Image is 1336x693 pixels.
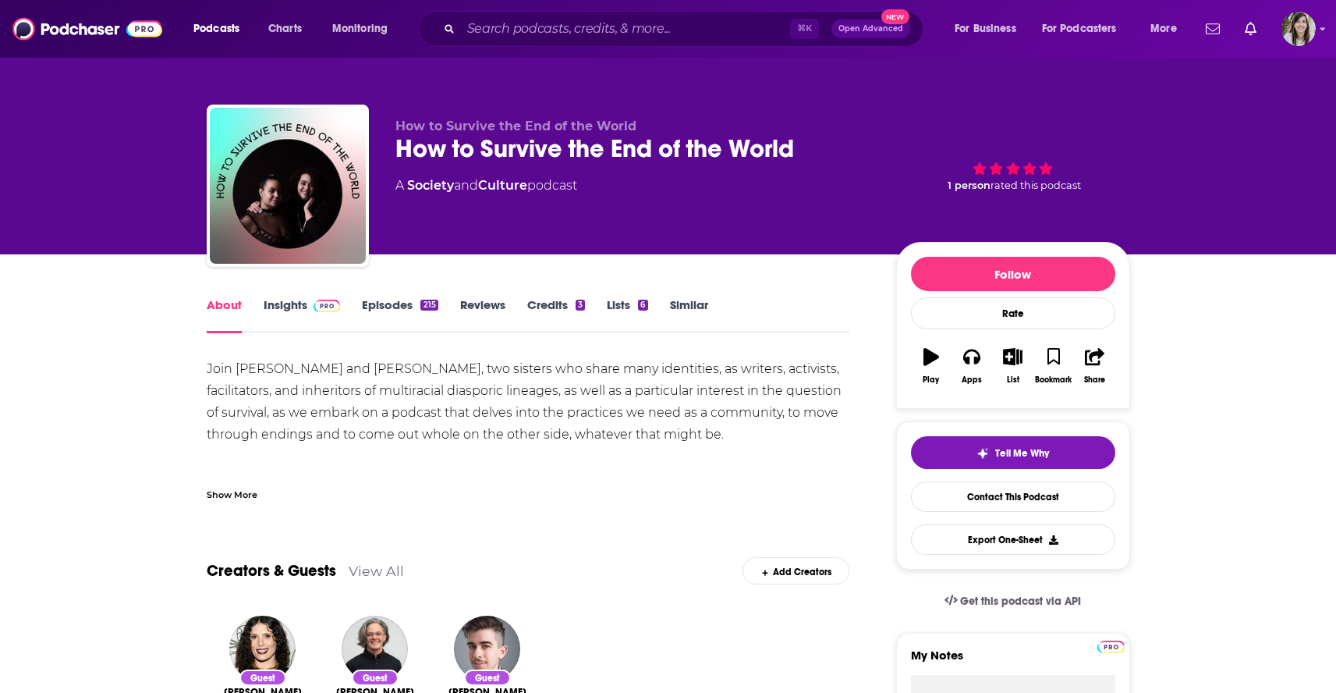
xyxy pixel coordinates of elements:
img: Chase Strangio [454,616,520,682]
a: Get this podcast via API [932,582,1094,620]
span: 1 person [948,179,990,191]
div: Play [923,375,939,385]
div: Search podcasts, credits, & more... [433,11,938,47]
button: Play [911,338,952,394]
a: Lists6 [607,297,647,333]
div: 215 [420,300,438,311]
button: open menu [1032,16,1139,41]
a: Pro website [1097,638,1125,653]
a: About [207,297,242,333]
span: rated this podcast [990,179,1081,191]
div: Guest [239,670,286,686]
div: Bookmark [1035,375,1072,385]
a: Culture [478,178,527,193]
div: Guest [352,670,399,686]
span: Logged in as devinandrade [1281,12,1316,46]
span: More [1150,18,1177,40]
div: List [1007,375,1019,385]
img: Shelby Chestnut [342,616,408,682]
span: and [454,178,478,193]
a: Show notifications dropdown [1200,16,1226,42]
a: Reviews [460,297,505,333]
div: Share [1084,375,1105,385]
img: Chani Nicholas [229,616,296,682]
img: tell me why sparkle [976,447,989,460]
input: Search podcasts, credits, & more... [461,16,790,41]
a: Contact This Podcast [911,482,1115,512]
a: Society [407,178,454,193]
button: open menu [321,16,408,41]
span: For Business [955,18,1016,40]
span: Get this podcast via API [960,595,1081,608]
span: How to Survive the End of the World [395,119,636,133]
div: Rate [911,297,1115,329]
img: Podchaser Pro [314,300,341,312]
button: Share [1074,338,1115,394]
a: Charts [258,16,311,41]
span: Podcasts [193,18,239,40]
button: open menu [944,16,1036,41]
button: Bookmark [1033,338,1074,394]
img: Podchaser - Follow, Share and Rate Podcasts [12,14,162,44]
button: open menu [183,16,260,41]
a: Episodes215 [362,297,438,333]
button: Export One-Sheet [911,524,1115,555]
button: Open AdvancedNew [831,20,910,38]
img: User Profile [1281,12,1316,46]
span: Open Advanced [838,25,903,33]
a: Show notifications dropdown [1239,16,1263,42]
div: Guest [464,670,511,686]
span: ⌘ K [790,19,819,39]
span: Charts [268,18,302,40]
div: 3 [576,300,585,311]
button: List [992,338,1033,394]
img: How to Survive the End of the World [210,108,366,264]
span: Tell Me Why [995,447,1049,460]
div: Join [PERSON_NAME] and [PERSON_NAME], two sisters who share many identities, as writers, activist... [207,358,850,489]
label: My Notes [911,648,1115,675]
button: Apps [952,338,992,394]
a: Similar [670,297,708,333]
div: A podcast [395,176,577,195]
span: Monitoring [332,18,388,40]
a: Credits3 [527,297,585,333]
div: 1 personrated this podcast [896,119,1130,215]
button: Show profile menu [1281,12,1316,46]
button: tell me why sparkleTell Me Why [911,436,1115,469]
span: For Podcasters [1042,18,1117,40]
img: Podchaser Pro [1097,641,1125,653]
a: InsightsPodchaser Pro [264,297,341,333]
a: View All [349,563,404,579]
span: New [881,9,909,24]
button: Follow [911,257,1115,291]
div: Apps [962,375,982,385]
div: Add Creators [742,557,849,585]
button: open menu [1139,16,1196,41]
a: Creators & Guests [207,561,336,581]
div: 6 [638,300,647,311]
